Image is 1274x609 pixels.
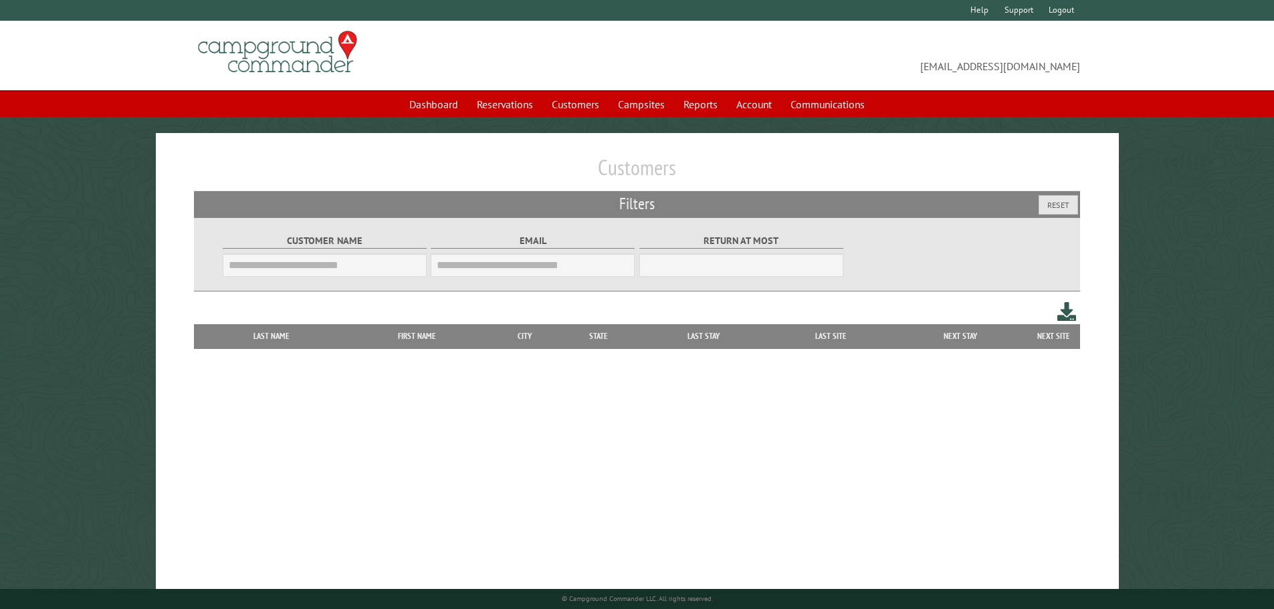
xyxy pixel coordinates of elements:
th: First Name [342,324,492,348]
th: Next Stay [894,324,1027,348]
label: Email [431,233,635,249]
a: Reservations [469,92,541,117]
small: © Campground Commander LLC. All rights reserved. [562,594,713,603]
label: Return at most [639,233,843,249]
span: [EMAIL_ADDRESS][DOMAIN_NAME] [637,37,1081,74]
th: Last Stay [639,324,768,348]
button: Reset [1039,195,1078,215]
a: Download this customer list (.csv) [1057,299,1077,324]
a: Customers [544,92,607,117]
th: State [558,324,640,348]
a: Reports [675,92,726,117]
th: City [492,324,558,348]
a: Campsites [610,92,673,117]
a: Account [728,92,780,117]
h2: Filters [194,191,1081,217]
h1: Customers [194,154,1081,191]
th: Last Name [201,324,342,348]
a: Dashboard [401,92,466,117]
th: Last Site [768,324,893,348]
a: Communications [782,92,873,117]
label: Customer Name [223,233,427,249]
th: Next Site [1027,324,1080,348]
img: Campground Commander [194,26,361,78]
